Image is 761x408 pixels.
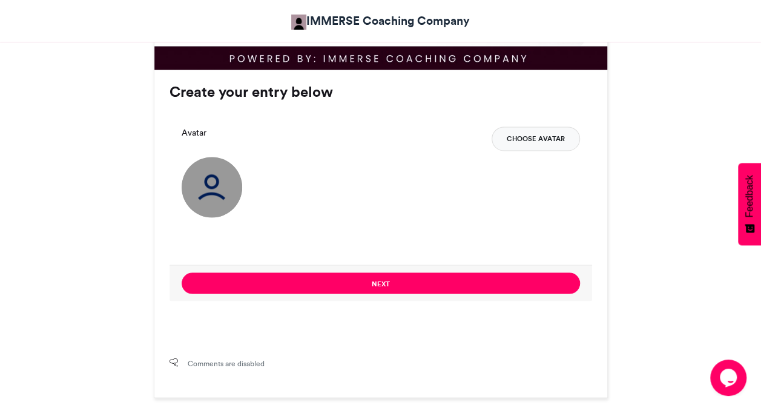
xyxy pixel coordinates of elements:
button: Choose Avatar [492,127,580,151]
span: Feedback [744,175,755,217]
img: user_circle.png [182,157,242,217]
label: Avatar [182,127,206,139]
iframe: chat widget [710,360,749,396]
button: Feedback - Show survey [738,163,761,245]
img: IMMERSE Coaching Company [291,15,306,30]
a: IMMERSE Coaching Company [291,12,470,30]
span: Comments are disabled [188,358,265,369]
button: Next [182,272,580,294]
h3: Create your entry below [170,85,592,99]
